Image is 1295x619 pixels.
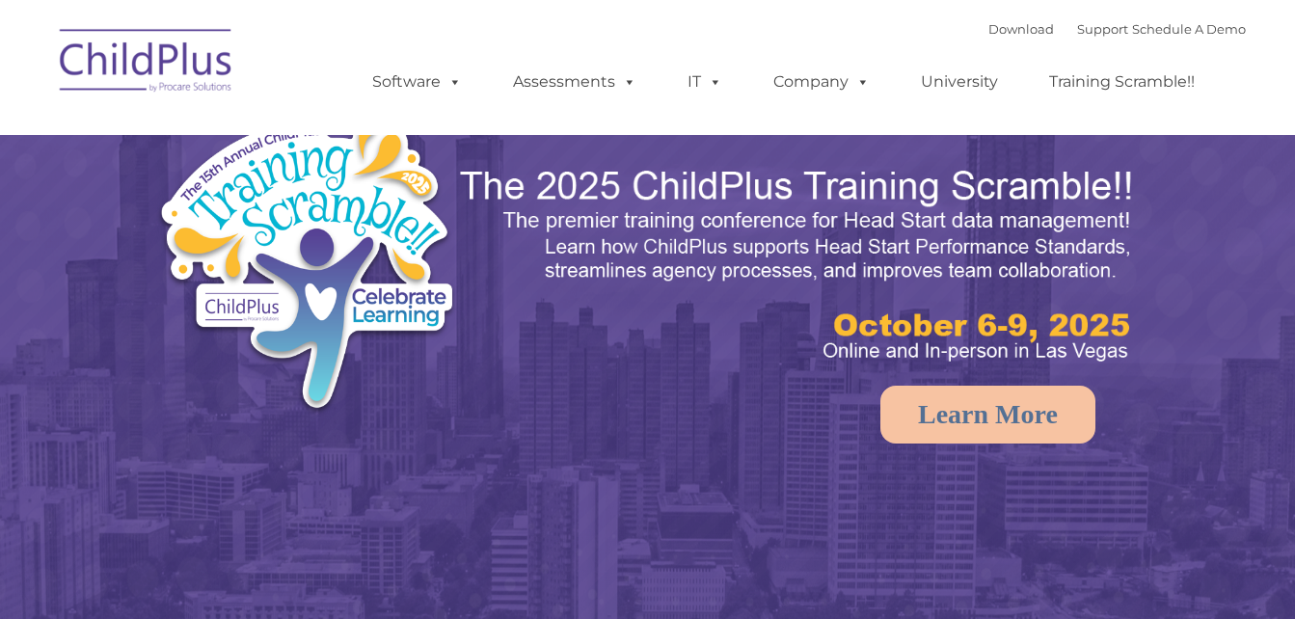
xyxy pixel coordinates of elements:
[988,21,1246,37] font: |
[754,63,889,101] a: Company
[494,63,656,101] a: Assessments
[988,21,1054,37] a: Download
[1077,21,1128,37] a: Support
[353,63,481,101] a: Software
[668,63,742,101] a: IT
[1132,21,1246,37] a: Schedule A Demo
[902,63,1017,101] a: University
[50,15,243,112] img: ChildPlus by Procare Solutions
[1030,63,1214,101] a: Training Scramble!!
[880,386,1095,444] a: Learn More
